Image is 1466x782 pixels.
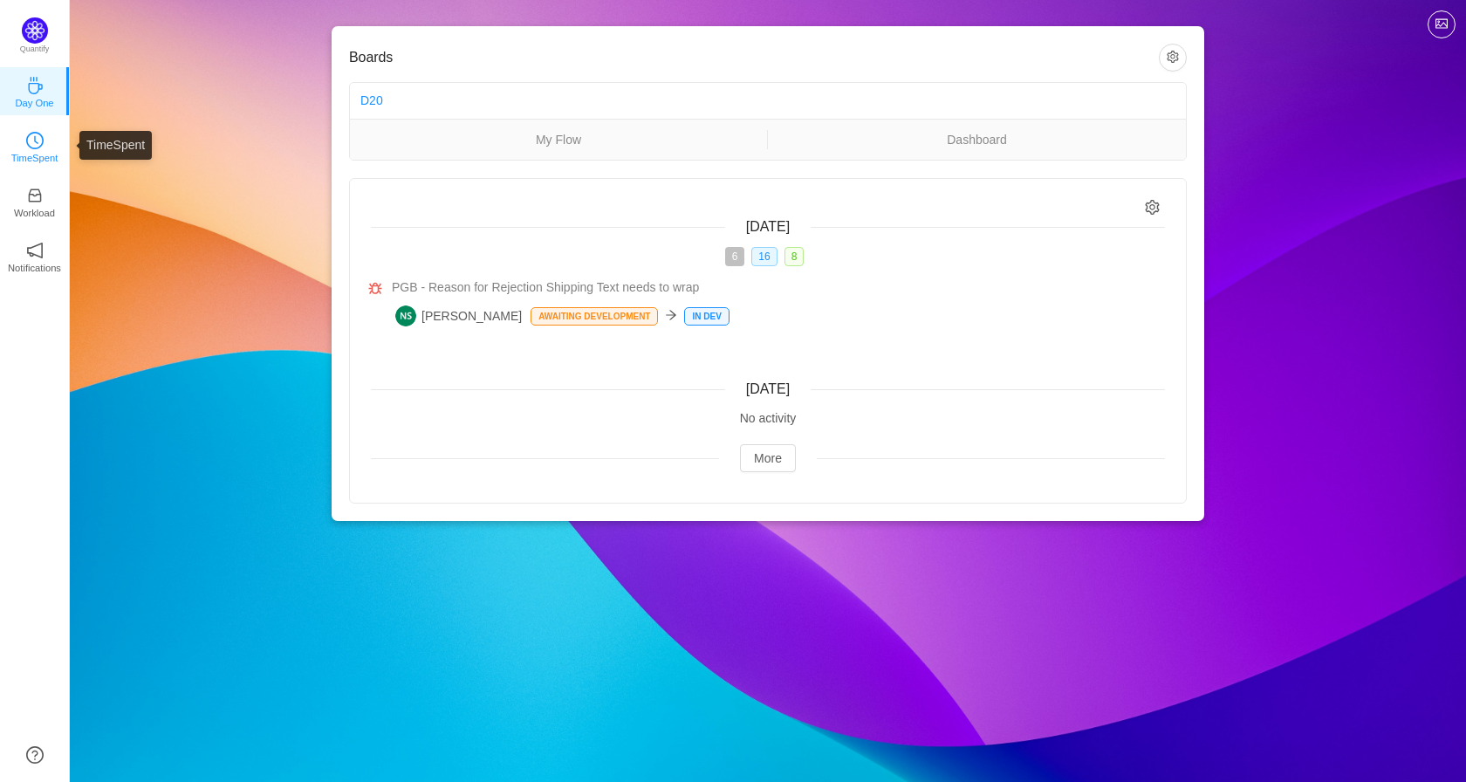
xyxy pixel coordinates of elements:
[26,746,44,764] a: icon: question-circle
[349,49,1159,66] h3: Boards
[740,444,796,472] button: More
[26,77,44,94] i: icon: coffee
[531,308,657,325] p: Awaiting Development
[26,137,44,154] a: icon: clock-circleTimeSpent
[22,17,48,44] img: Quantify
[8,260,61,276] p: Notifications
[14,205,55,221] p: Workload
[371,409,1165,428] div: No activity
[746,381,790,396] span: [DATE]
[26,192,44,209] a: icon: inboxWorkload
[26,242,44,259] i: icon: notification
[665,309,677,321] i: icon: arrow-right
[1159,44,1187,72] button: icon: setting
[1428,10,1456,38] button: icon: picture
[26,82,44,99] a: icon: coffeeDay One
[751,247,777,266] span: 16
[15,95,53,111] p: Day One
[26,132,44,149] i: icon: clock-circle
[20,44,50,56] p: Quantify
[725,247,745,266] span: 6
[26,247,44,264] a: icon: notificationNotifications
[11,150,58,166] p: TimeSpent
[768,130,1186,149] a: Dashboard
[360,93,383,107] a: D20
[350,130,767,149] a: My Flow
[26,187,44,204] i: icon: inbox
[395,305,522,326] span: [PERSON_NAME]
[392,278,1165,297] a: PGB - Reason for Rejection Shipping Text needs to wrap
[392,278,699,297] span: PGB - Reason for Rejection Shipping Text needs to wrap
[685,308,728,325] p: In Dev
[784,247,805,266] span: 8
[395,305,416,326] img: NS
[1145,200,1160,215] i: icon: setting
[746,219,790,234] span: [DATE]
